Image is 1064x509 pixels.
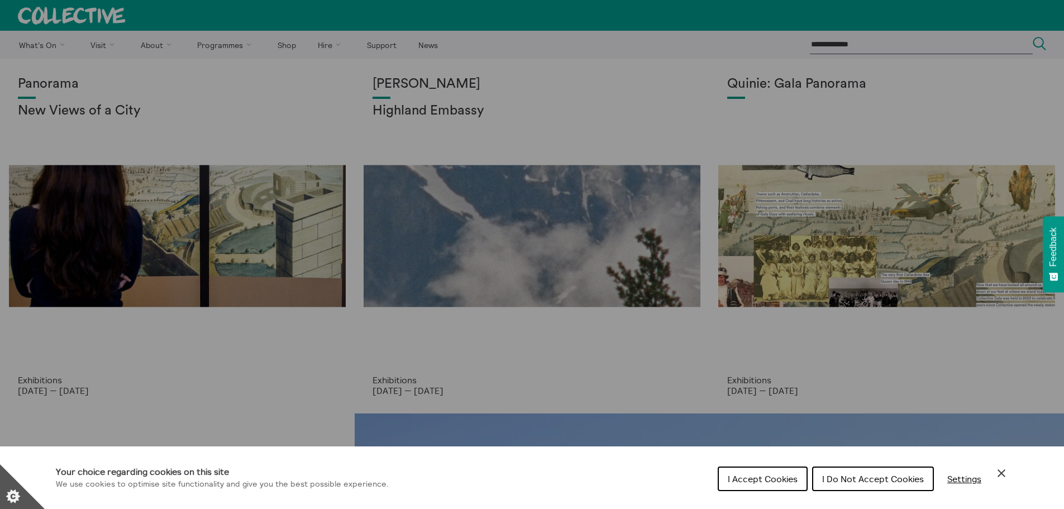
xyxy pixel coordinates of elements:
h1: Your choice regarding cookies on this site [56,465,389,478]
span: Settings [947,473,981,484]
button: I Do Not Accept Cookies [812,467,934,491]
button: Close Cookie Control [995,467,1008,480]
button: Settings [938,468,990,490]
p: We use cookies to optimise site functionality and give you the best possible experience. [56,478,389,491]
span: Feedback [1048,227,1058,267]
span: I Accept Cookies [728,473,798,484]
span: I Do Not Accept Cookies [822,473,924,484]
button: I Accept Cookies [718,467,808,491]
button: Feedback - Show survey [1043,216,1064,292]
